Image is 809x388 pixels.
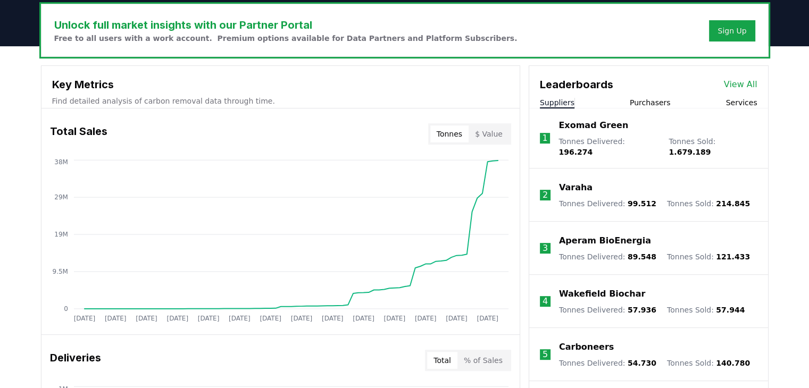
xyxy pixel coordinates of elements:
button: Tonnes [430,125,469,142]
p: Tonnes Sold : [667,358,750,368]
a: Aperam BioEnergia [559,234,651,247]
tspan: [DATE] [136,315,157,322]
p: Tonnes Delivered : [558,136,658,157]
h3: Key Metrics [52,77,509,92]
p: Free to all users with a work account. Premium options available for Data Partners and Platform S... [54,33,518,44]
tspan: [DATE] [446,315,468,322]
tspan: [DATE] [290,315,312,322]
a: Wakefield Biochar [559,288,645,300]
h3: Total Sales [50,123,107,145]
button: Purchasers [630,97,671,108]
tspan: [DATE] [353,315,374,322]
p: Tonnes Sold : [667,251,750,262]
tspan: [DATE] [322,315,344,322]
button: Total [427,352,457,369]
p: 1 [542,132,547,145]
span: 99.512 [628,199,656,208]
span: 1.679.189 [669,148,711,156]
a: Sign Up [718,26,746,36]
a: Carboneers [559,341,614,353]
a: Varaha [559,181,593,194]
tspan: [DATE] [104,315,126,322]
span: 140.780 [716,359,750,367]
tspan: 9.5M [52,268,68,275]
tspan: 19M [54,231,68,238]
button: Sign Up [709,20,755,41]
span: 214.845 [716,199,750,208]
span: 57.944 [716,306,745,314]
button: Services [725,97,757,108]
span: 196.274 [558,148,593,156]
span: 57.936 [628,306,656,314]
tspan: 38M [54,158,68,166]
tspan: 0 [64,305,68,313]
tspan: [DATE] [73,315,95,322]
tspan: [DATE] [477,315,498,322]
span: 89.548 [628,252,656,261]
h3: Deliveries [50,350,101,371]
a: View All [724,78,757,91]
p: 5 [543,348,548,361]
tspan: [DATE] [415,315,437,322]
button: Suppliers [540,97,574,108]
p: 3 [543,242,548,255]
tspan: [DATE] [197,315,219,322]
p: Find detailed analysis of carbon removal data through time. [52,96,509,106]
tspan: [DATE] [383,315,405,322]
p: Tonnes Delivered : [559,198,656,209]
p: Tonnes Delivered : [559,251,656,262]
h3: Unlock full market insights with our Partner Portal [54,17,518,33]
span: 121.433 [716,252,750,261]
p: Tonnes Delivered : [559,305,656,315]
p: Tonnes Sold : [669,136,757,157]
span: 54.730 [628,359,656,367]
tspan: [DATE] [166,315,188,322]
tspan: [DATE] [260,315,281,322]
tspan: 29M [54,193,68,201]
p: Tonnes Sold : [667,198,750,209]
p: Tonnes Delivered : [559,358,656,368]
a: Exomad Green [558,119,628,132]
button: % of Sales [457,352,509,369]
p: 2 [543,189,548,201]
p: 4 [543,295,548,308]
h3: Leaderboards [540,77,613,92]
button: $ Value [469,125,509,142]
p: Tonnes Sold : [667,305,745,315]
tspan: [DATE] [229,315,251,322]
